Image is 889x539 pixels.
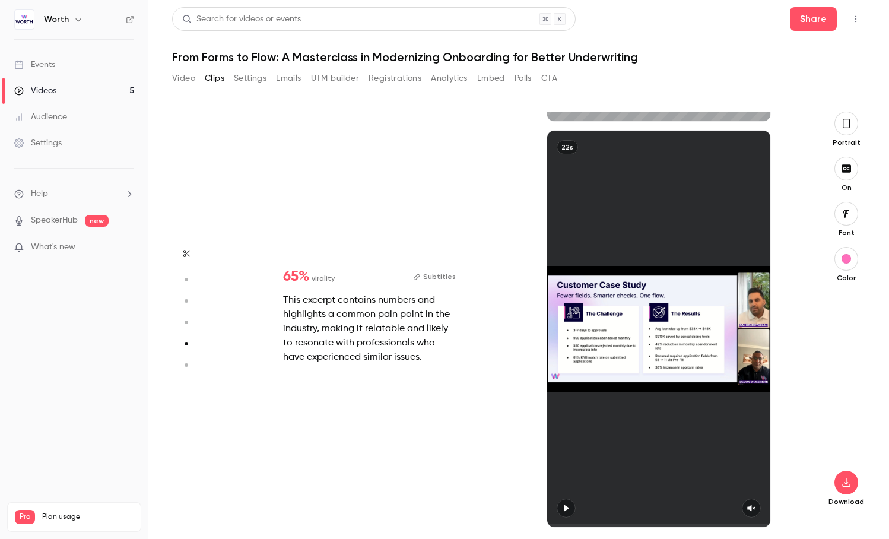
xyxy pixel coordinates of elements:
[31,188,48,200] span: Help
[31,214,78,227] a: SpeakerHub
[276,69,301,88] button: Emails
[413,269,456,284] button: Subtitles
[846,9,865,28] button: Top Bar Actions
[827,497,865,506] p: Download
[477,69,505,88] button: Embed
[14,137,62,149] div: Settings
[182,13,301,26] div: Search for videos or events
[15,10,34,29] img: Worth
[14,111,67,123] div: Audience
[515,69,532,88] button: Polls
[14,188,134,200] li: help-dropdown-opener
[205,69,224,88] button: Clips
[14,85,56,97] div: Videos
[827,228,865,237] p: Font
[172,50,865,64] h1: From Forms to Flow: A Masterclass in Modernizing Onboarding for Better Underwriting
[42,512,134,522] span: Plan usage
[31,241,75,253] span: What's new
[85,215,109,227] span: new
[827,183,865,192] p: On
[234,69,266,88] button: Settings
[431,69,468,88] button: Analytics
[311,69,359,88] button: UTM builder
[790,7,837,31] button: Share
[44,14,69,26] h6: Worth
[541,69,557,88] button: CTA
[283,269,309,284] span: 65 %
[172,69,195,88] button: Video
[15,510,35,524] span: Pro
[827,273,865,283] p: Color
[827,138,865,147] p: Portrait
[14,59,55,71] div: Events
[283,293,456,364] div: This excerpt contains numbers and highlights a common pain point in the industry, making it relat...
[312,273,335,284] span: virality
[369,69,421,88] button: Registrations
